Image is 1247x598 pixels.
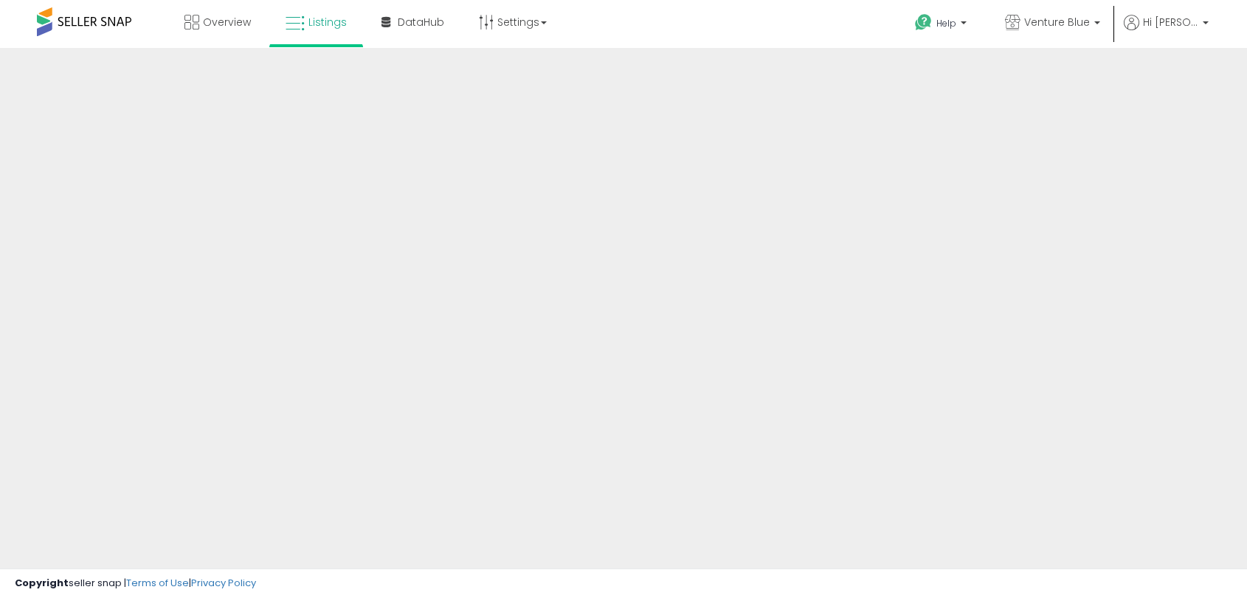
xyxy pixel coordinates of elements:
[126,576,189,590] a: Terms of Use
[191,576,256,590] a: Privacy Policy
[203,15,251,29] span: Overview
[903,2,981,48] a: Help
[308,15,347,29] span: Listings
[914,13,933,32] i: Get Help
[936,17,956,29] span: Help
[398,15,444,29] span: DataHub
[15,576,69,590] strong: Copyright
[1143,15,1198,29] span: Hi [PERSON_NAME]
[1024,15,1090,29] span: Venture Blue
[1124,15,1209,48] a: Hi [PERSON_NAME]
[15,577,256,591] div: seller snap | |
